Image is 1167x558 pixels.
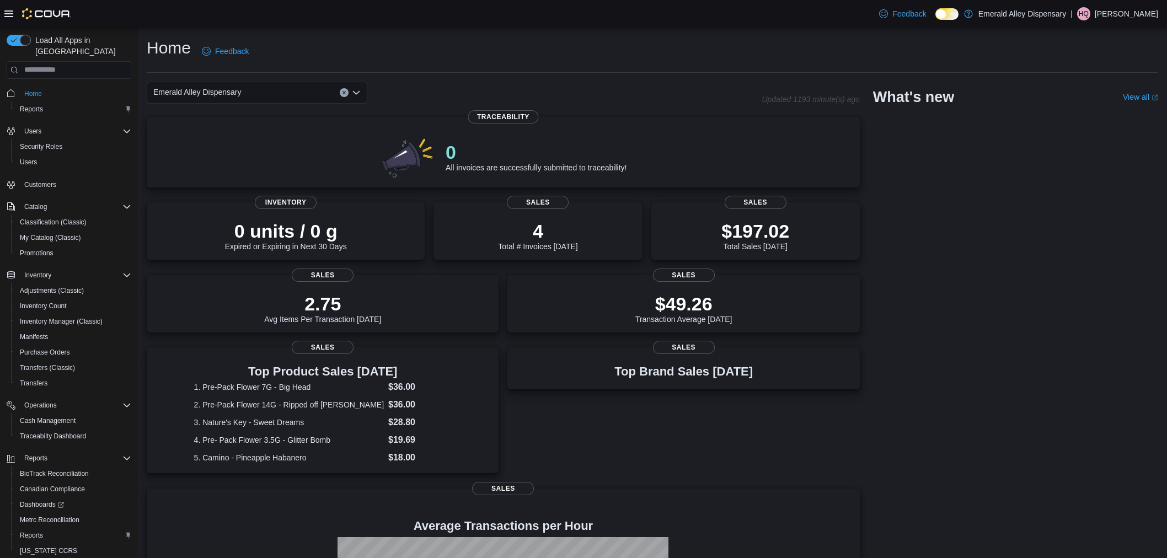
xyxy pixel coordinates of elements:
span: Home [20,87,131,100]
button: Purchase Orders [11,345,136,360]
h4: Average Transactions per Hour [156,519,851,533]
span: Sales [653,269,715,282]
button: Users [20,125,46,138]
span: Sales [292,269,354,282]
dt: 2. Pre-Pack Flower 14G - Ripped off [PERSON_NAME] [194,399,384,410]
button: Inventory [20,269,56,282]
span: Adjustments (Classic) [15,284,131,297]
dd: $36.00 [388,380,452,394]
img: 0 [379,135,437,179]
span: Purchase Orders [20,348,70,357]
button: Inventory Manager (Classic) [11,314,136,329]
span: Traceabilty Dashboard [15,430,131,443]
span: BioTrack Reconciliation [20,469,89,478]
h3: Top Brand Sales [DATE] [614,365,753,378]
button: Adjustments (Classic) [11,283,136,298]
a: Traceabilty Dashboard [15,430,90,443]
a: Dashboards [15,498,68,511]
a: Users [15,155,41,169]
dt: 5. Camino - Pineapple Habanero [194,452,384,463]
span: Security Roles [15,140,131,153]
span: Security Roles [20,142,62,151]
span: Cash Management [15,414,131,427]
button: Metrc Reconciliation [11,512,136,528]
p: 2.75 [264,293,381,315]
a: Classification (Classic) [15,216,91,229]
a: Reports [15,103,47,116]
span: Sales [725,196,786,209]
span: Customers [24,180,56,189]
a: View allExternal link [1123,93,1158,101]
a: [US_STATE] CCRS [15,544,82,557]
button: Reports [2,450,136,466]
span: My Catalog (Classic) [15,231,131,244]
p: [PERSON_NAME] [1095,7,1158,20]
a: Canadian Compliance [15,482,89,496]
dd: $19.69 [388,433,452,447]
span: Users [24,127,41,136]
button: Canadian Compliance [11,481,136,497]
button: Operations [2,398,136,413]
span: Users [20,158,37,167]
span: Purchase Orders [15,346,131,359]
span: Transfers (Classic) [20,363,75,372]
button: Inventory Count [11,298,136,314]
button: Manifests [11,329,136,345]
a: Transfers [15,377,52,390]
span: Dashboards [20,500,64,509]
span: Inventory Count [20,302,67,310]
button: Users [2,124,136,139]
p: Updated 1193 minute(s) ago [762,95,859,104]
span: Classification (Classic) [15,216,131,229]
span: Inventory [20,269,131,282]
h3: Top Product Sales [DATE] [194,365,452,378]
img: Cova [22,8,71,19]
span: Feedback [215,46,249,57]
span: Transfers (Classic) [15,361,131,374]
span: Inventory [255,196,317,209]
button: Operations [20,399,61,412]
p: 0 [446,141,627,163]
a: Home [20,87,46,100]
button: Reports [11,101,136,117]
div: Avg Items Per Transaction [DATE] [264,293,381,324]
dd: $18.00 [388,451,452,464]
button: Customers [2,176,136,192]
span: Cash Management [20,416,76,425]
span: Emerald Alley Dispensary [153,85,242,99]
span: Traceabilty Dashboard [20,432,86,441]
dd: $28.80 [388,416,452,429]
h1: Home [147,37,191,59]
button: Inventory [2,267,136,283]
h2: What's new [873,88,954,106]
span: Customers [20,178,131,191]
span: Metrc Reconciliation [15,513,131,527]
input: Dark Mode [935,8,959,20]
button: BioTrack Reconciliation [11,466,136,481]
span: Washington CCRS [15,544,131,557]
span: Sales [653,341,715,354]
p: $49.26 [635,293,732,315]
a: Cash Management [15,414,80,427]
div: Expired or Expiring in Next 30 Days [225,220,347,251]
p: 0 units / 0 g [225,220,347,242]
span: Adjustments (Classic) [20,286,84,295]
span: Reports [20,452,131,465]
span: Promotions [20,249,53,257]
div: Hunter Quinten [1077,7,1090,20]
span: Users [15,155,131,169]
button: Reports [20,452,52,465]
span: Users [20,125,131,138]
button: Cash Management [11,413,136,428]
span: Sales [292,341,354,354]
button: Reports [11,528,136,543]
button: Transfers (Classic) [11,360,136,375]
span: My Catalog (Classic) [20,233,81,242]
span: Reports [15,103,131,116]
a: Feedback [197,40,253,62]
span: Operations [24,401,57,410]
a: Customers [20,178,61,191]
button: Home [2,85,136,101]
span: Inventory Count [15,299,131,313]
